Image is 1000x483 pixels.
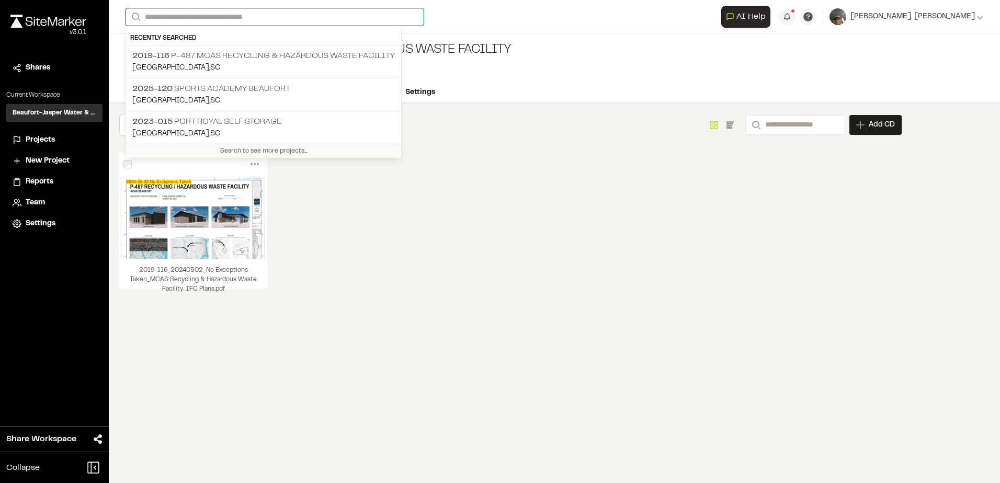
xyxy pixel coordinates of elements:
button: Search [126,8,144,26]
a: Settings [13,218,96,229]
div: Search to see more projects... [126,144,401,158]
div: 2019-116_20240502_No Exceptions Taken_MCAS Recycling & Hazardous Waste Facility_IFC Plans.pdf [119,259,267,289]
span: AI Help [736,10,766,23]
span: 2025-120 [132,85,173,93]
span: 2019-116 [132,52,169,60]
span: [PERSON_NAME]. [PERSON_NAME] [850,11,975,22]
h3: Beaufort-Jasper Water & Sewer Authority [13,108,96,118]
span: Team [26,197,45,209]
span: Reports [26,176,53,188]
div: P-487 MCAS Recycling & Hazardous Waste Facility [126,42,511,59]
a: Team [13,197,96,209]
a: Projects [13,134,96,146]
p: [GEOGRAPHIC_DATA] , SC [132,62,395,74]
a: New Project [13,155,96,167]
a: Reports [13,176,96,188]
div: Open AI Assistant [721,6,775,28]
span: New Project [26,155,70,167]
span: Projects [26,134,55,146]
button: [PERSON_NAME]. [PERSON_NAME] [829,8,983,25]
p: Current Workspace [6,90,103,100]
div: Oh geez...please don't... [10,28,86,37]
p: Port Royal Self Storage [132,116,395,128]
span: Settings [26,218,55,229]
img: rebrand.png [10,15,86,28]
button: Search [746,115,765,135]
p: Sports Academy Beaufort [132,83,395,95]
button: Open AI Assistant [721,6,770,28]
span: Collapse [6,462,40,474]
img: User [829,8,846,25]
a: Settings [395,83,446,102]
a: Shares [13,62,96,74]
p: [GEOGRAPHIC_DATA] , SC [132,95,395,107]
div: Recently Searched [126,31,401,45]
span: Add CD [869,120,895,130]
span: Shares [26,62,50,74]
a: 2025-120 Sports Academy Beaufort[GEOGRAPHIC_DATA],SC [126,78,401,111]
span: 2023-015 [132,118,173,125]
span: Share Workspace [6,433,76,445]
a: 2023-015 Port Royal Self Storage[GEOGRAPHIC_DATA],SC [126,111,401,144]
p: [GEOGRAPHIC_DATA] , SC [132,128,395,140]
a: 2019-116 P-487 MCAS Recycling & Hazardous Waste Facility[GEOGRAPHIC_DATA],SC [126,45,401,78]
p: P-487 MCAS Recycling & Hazardous Waste Facility [132,50,395,62]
